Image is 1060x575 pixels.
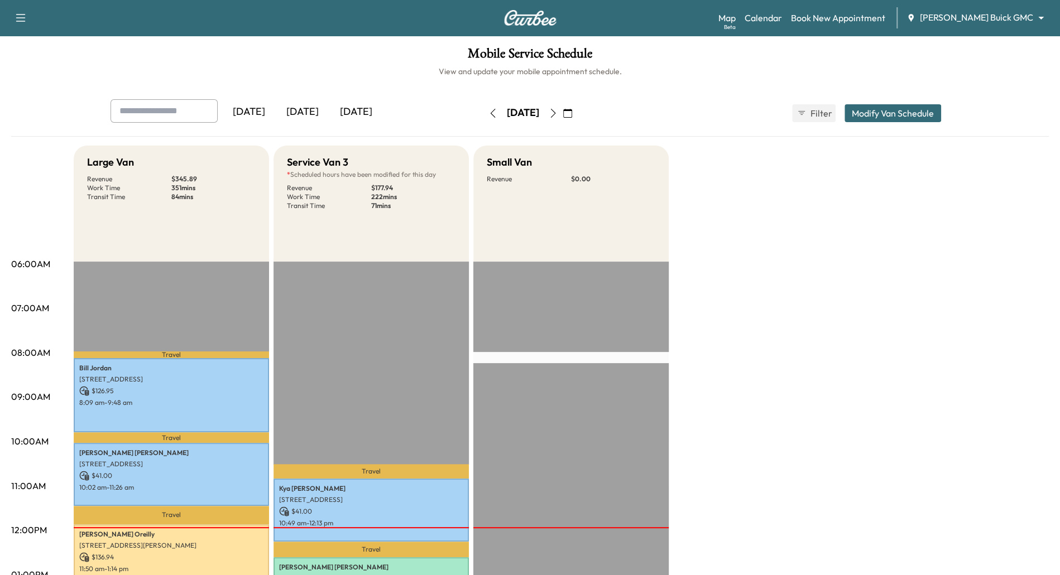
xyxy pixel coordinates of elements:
p: Work Time [287,192,371,201]
h5: Small Van [487,154,532,170]
p: Travel [74,351,269,358]
div: [DATE] [222,99,276,125]
div: Beta [724,23,736,31]
p: Travel [274,542,469,557]
p: Kya [PERSON_NAME] [279,484,463,493]
h5: Large Van [87,154,134,170]
p: Transit Time [87,192,171,201]
a: Book New Appointment [791,11,885,25]
h1: Mobile Service Schedule [11,47,1049,66]
p: [STREET_ADDRESS] [79,375,263,384]
p: Transit Time [287,201,371,210]
a: MapBeta [718,11,736,25]
p: 8:09 am - 9:48 am [79,398,263,407]
p: $ 177.94 [371,183,455,192]
p: 351 mins [171,183,256,192]
p: 09:00AM [11,390,50,403]
p: [PERSON_NAME] [PERSON_NAME] [79,448,263,457]
p: Revenue [287,183,371,192]
img: Curbee Logo [503,10,557,26]
p: Travel [74,506,269,524]
p: 08:00AM [11,346,50,359]
span: Filter [810,107,831,120]
p: [STREET_ADDRESS] [279,495,463,504]
p: $ 136.94 [79,552,263,562]
div: [DATE] [507,106,539,120]
p: 11:00AM [11,479,46,492]
a: Calendar [745,11,782,25]
p: [PERSON_NAME] Oreilly [79,530,263,539]
h6: View and update your mobile appointment schedule. [11,66,1049,77]
p: [STREET_ADDRESS][PERSON_NAME] [79,541,263,550]
p: Revenue [487,175,571,183]
p: [PERSON_NAME] [PERSON_NAME] [279,563,463,572]
p: 06:00AM [11,257,50,270]
span: [PERSON_NAME] Buick GMC [920,11,1033,24]
p: 10:00AM [11,434,49,448]
button: Filter [792,104,836,122]
p: 10:02 am - 11:26 am [79,483,263,492]
p: Travel [274,464,469,479]
p: Work Time [87,183,171,192]
p: $ 345.89 [171,175,256,183]
p: 222 mins [371,192,455,201]
p: Bill Jordan [79,364,263,373]
p: 12:00PM [11,523,47,537]
p: $ 41.00 [79,471,263,481]
button: Modify Van Schedule [845,104,941,122]
p: 10:49 am - 12:13 pm [279,519,463,528]
div: [DATE] [329,99,383,125]
h5: Service Van 3 [287,154,348,170]
p: Scheduled hours have been modified for this day [287,170,455,179]
div: [DATE] [276,99,329,125]
p: $ 0.00 [571,175,655,183]
p: [STREET_ADDRESS] [79,460,263,468]
p: 11:50 am - 1:14 pm [79,564,263,573]
p: 07:00AM [11,301,49,315]
p: Revenue [87,175,171,183]
p: $ 41.00 [279,506,463,516]
p: 71 mins [371,201,455,210]
p: 84 mins [171,192,256,201]
p: $ 126.95 [79,386,263,396]
p: Travel [74,432,269,443]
